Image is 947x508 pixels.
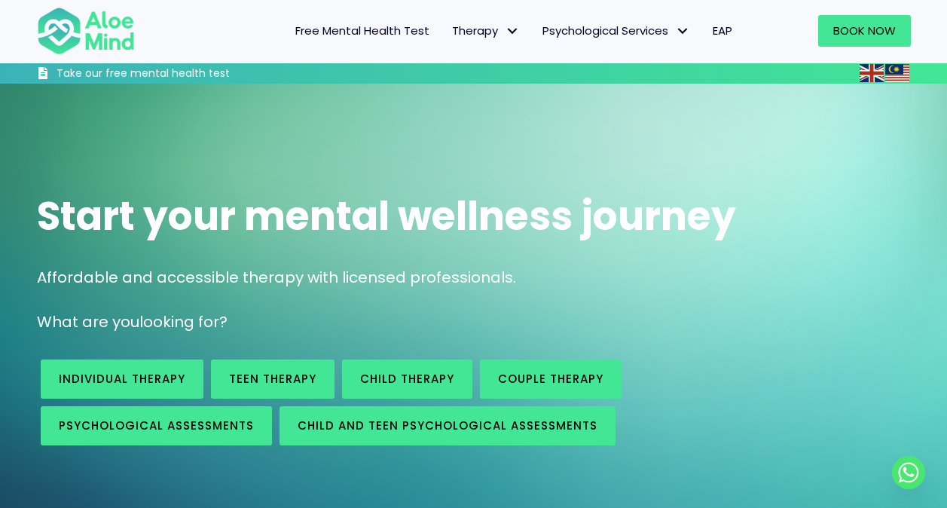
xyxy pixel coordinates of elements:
nav: Menu [154,15,744,47]
span: Child and Teen Psychological assessments [298,418,597,433]
a: Free Mental Health Test [284,15,441,47]
p: Affordable and accessible therapy with licensed professionals. [37,267,911,289]
img: en [860,64,884,82]
a: Take our free mental health test [37,66,310,84]
span: Child Therapy [360,371,454,387]
a: Whatsapp [892,456,925,489]
a: Malay [885,64,911,81]
a: TherapyTherapy: submenu [441,15,531,47]
span: Psychological Services [542,23,690,38]
span: Psychological assessments [59,418,254,433]
img: Aloe mind Logo [37,6,135,56]
a: Individual therapy [41,360,203,399]
span: EAP [713,23,732,38]
span: Couple therapy [498,371,603,387]
span: What are you [37,311,139,332]
span: Start your mental wellness journey [37,188,736,243]
a: Child and Teen Psychological assessments [280,406,616,445]
a: Psychological assessments [41,406,272,445]
span: Therapy: submenu [502,20,524,42]
a: Psychological ServicesPsychological Services: submenu [531,15,701,47]
span: Individual therapy [59,371,185,387]
a: Couple therapy [480,360,622,399]
img: ms [885,64,909,82]
a: Child Therapy [342,360,472,399]
span: Teen Therapy [229,371,316,387]
a: Teen Therapy [211,360,335,399]
span: Therapy [452,23,520,38]
span: Book Now [833,23,896,38]
span: Psychological Services: submenu [672,20,694,42]
span: looking for? [139,311,228,332]
span: Free Mental Health Test [295,23,429,38]
h3: Take our free mental health test [57,66,310,81]
a: Book Now [818,15,911,47]
a: English [860,64,885,81]
a: EAP [701,15,744,47]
